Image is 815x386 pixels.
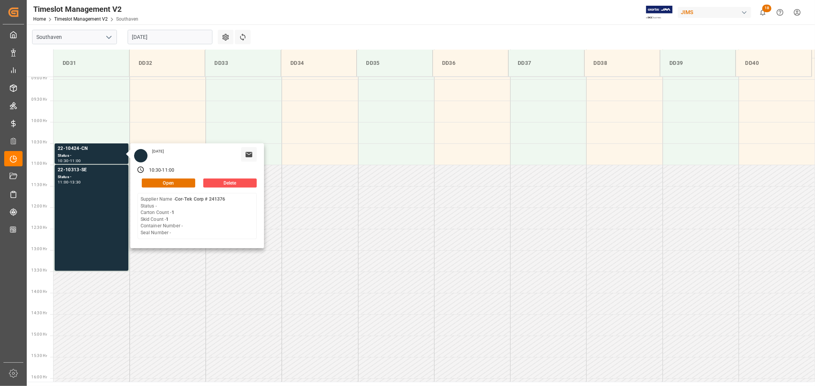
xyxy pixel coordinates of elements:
img: Exertis%20JAM%20-%20Email%20Logo.jpg_1722504956.jpg [646,6,672,19]
div: [DATE] [149,149,167,154]
span: 15:30 Hr [31,354,47,358]
div: - [69,180,70,184]
div: DD40 [742,56,805,70]
span: 11:30 Hr [31,183,47,187]
span: 14:30 Hr [31,311,47,315]
span: 16:00 Hr [31,375,47,379]
div: DD33 [211,56,274,70]
div: DD35 [363,56,426,70]
span: 11:00 Hr [31,161,47,166]
button: open menu [103,31,114,43]
div: Status - [58,153,125,159]
span: 09:00 Hr [31,76,47,80]
span: 10:30 Hr [31,140,47,144]
a: Home [33,16,46,22]
div: 10:30 [149,167,161,174]
div: DD31 [60,56,123,70]
div: - [161,167,162,174]
div: Supplier Name - Status - Carton Count - Skid Count - Container Number - Seal Number - [141,196,225,236]
span: 15:00 Hr [31,332,47,336]
input: MM-DD-YYYY [128,30,212,44]
span: 14:00 Hr [31,289,47,294]
div: 22-10424-CN [58,145,125,153]
div: 11:00 [162,167,175,174]
div: JIMS [678,7,751,18]
div: DD32 [136,56,199,70]
div: DD34 [287,56,350,70]
b: Cor-Tek Corp # 241376 [175,196,225,202]
div: 13:30 [70,180,81,184]
div: - [69,159,70,162]
div: DD38 [591,56,654,70]
div: DD36 [439,56,502,70]
button: Open [142,179,195,188]
span: 09:30 Hr [31,97,47,101]
div: Status - [58,174,125,180]
div: 22-10313-SE [58,166,125,174]
div: 11:00 [58,180,69,184]
a: Timeslot Management V2 [54,16,108,22]
span: 12:00 Hr [31,204,47,208]
span: 18 [762,5,771,12]
span: 12:30 Hr [31,225,47,230]
div: DD39 [666,56,729,70]
span: 10:00 Hr [31,119,47,123]
button: show 18 new notifications [754,4,771,21]
span: 13:00 Hr [31,247,47,251]
div: 11:00 [70,159,81,162]
button: Help Center [771,4,789,21]
div: Timeslot Management V2 [33,3,138,15]
input: Type to search/select [32,30,117,44]
div: DD37 [515,56,578,70]
b: 1 [166,217,169,222]
div: 10:30 [58,159,69,162]
button: Delete [203,179,257,188]
span: 13:30 Hr [31,268,47,272]
b: 1 [172,210,174,215]
button: JIMS [678,5,754,19]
